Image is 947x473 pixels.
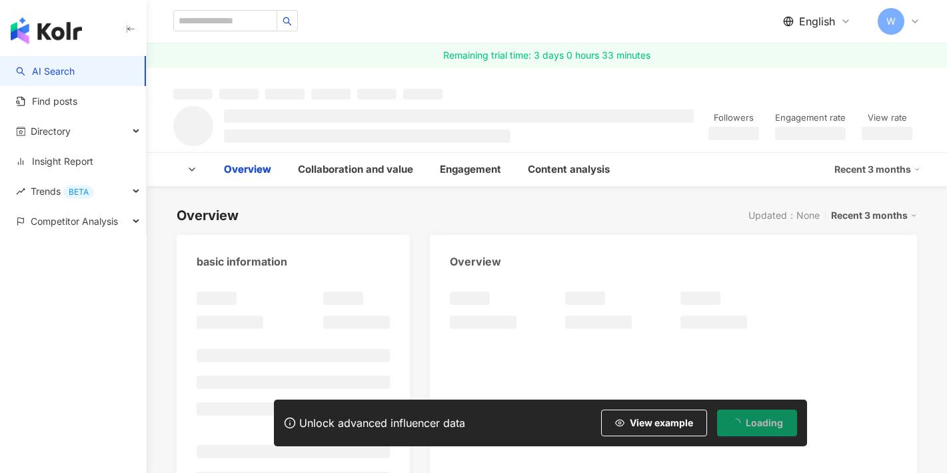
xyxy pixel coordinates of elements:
[31,206,118,236] span: Competitor Analysis
[16,65,75,78] a: searchAI Search
[831,207,917,224] div: Recent 3 months
[708,111,759,125] div: Followers
[746,418,783,428] span: Loading
[147,43,947,67] a: Remaining trial time: 3 days 0 hours 33 minutes
[31,116,71,146] span: Directory
[748,210,820,221] div: Updated：None
[834,159,920,180] div: Recent 3 months
[63,185,94,199] div: BETA
[601,410,707,436] button: View example
[11,17,82,44] img: logo
[31,176,94,206] span: Trends
[450,254,501,269] div: Overview
[299,416,465,430] div: Unlock advanced influencer data
[528,161,610,177] div: Content analysis
[283,17,292,26] span: search
[886,14,896,29] span: W
[799,14,835,29] span: English
[224,161,271,177] div: Overview
[298,161,413,177] div: Collaboration and value
[862,111,912,125] div: View rate
[731,418,740,428] span: loading
[440,161,501,177] div: Engagement
[197,254,287,269] div: basic information
[717,410,797,436] button: Loading
[16,155,93,168] a: Insight Report
[177,206,239,225] div: Overview
[775,111,846,125] div: Engagement rate
[16,95,77,108] a: Find posts
[16,187,25,196] span: rise
[630,418,693,428] span: View example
